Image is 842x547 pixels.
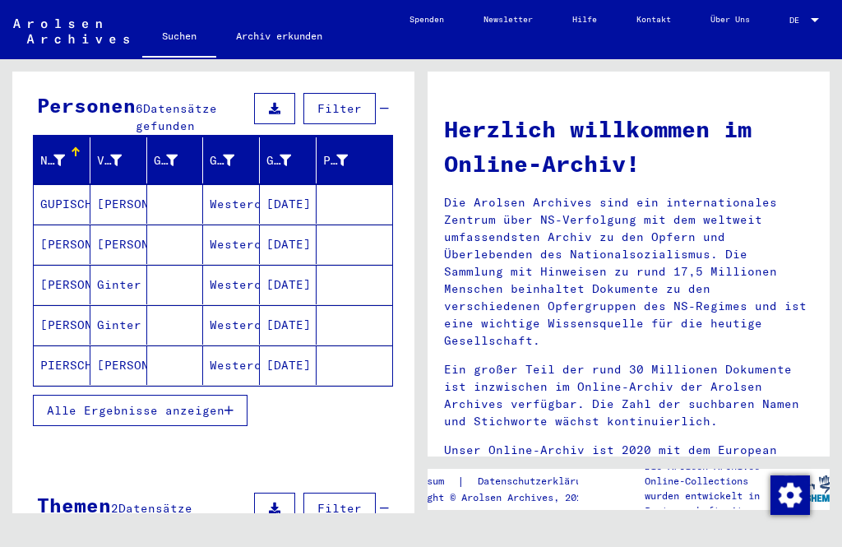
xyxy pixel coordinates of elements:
mat-cell: [DATE] [260,225,317,264]
div: Zustimmung ändern [770,475,809,514]
button: Filter [303,493,376,524]
mat-cell: Ginter [90,265,147,304]
mat-header-cell: Nachname [34,137,90,183]
mat-cell: PIERSCHALLA [34,345,90,385]
mat-cell: [PERSON_NAME] [34,225,90,264]
p: Unser Online-Archiv ist 2020 mit dem European Heritage Award / Europa Nostra Award 2020 ausgezeic... [444,442,813,528]
button: Filter [303,93,376,124]
mat-cell: [DATE] [260,184,317,224]
mat-cell: GUPISCH [34,184,90,224]
img: Arolsen_neg.svg [13,19,129,44]
div: | [392,473,613,490]
mat-cell: [PERSON_NAME] [90,184,147,224]
div: Geburtsname [154,147,203,174]
img: Zustimmung ändern [770,475,810,515]
mat-cell: [DATE] [260,265,317,304]
mat-header-cell: Prisoner # [317,137,392,183]
span: 6 [136,101,143,116]
span: Filter [317,101,362,116]
p: Copyright © Arolsen Archives, 2021 [392,490,613,505]
p: Die Arolsen Archives sind ein internationales Zentrum über NS-Verfolgung mit dem weltweit umfasse... [444,194,813,350]
mat-cell: Westerode [203,305,260,345]
span: DE [789,16,807,25]
a: Archiv erkunden [216,16,342,56]
a: Datenschutzerklärung [465,473,613,490]
h1: Herzlich willkommen im Online-Archiv! [444,112,813,181]
div: Geburt‏ [210,152,234,169]
span: Datensätze gefunden [111,501,192,533]
p: Die Arolsen Archives Online-Collections [645,459,780,489]
div: Vorname [97,152,122,169]
div: Nachname [40,147,90,174]
mat-cell: Westerode [203,265,260,304]
mat-cell: [DATE] [260,345,317,385]
a: Suchen [142,16,216,59]
mat-header-cell: Geburtsname [147,137,204,183]
mat-header-cell: Geburt‏ [203,137,260,183]
span: 2 [111,501,118,516]
div: Geburt‏ [210,147,259,174]
span: Datensätze gefunden [136,101,217,133]
div: Geburtsname [154,152,178,169]
mat-header-cell: Vorname [90,137,147,183]
div: Geburtsdatum [266,147,316,174]
mat-cell: Westerode [203,184,260,224]
span: Filter [317,501,362,516]
mat-cell: [PERSON_NAME] [90,345,147,385]
div: Personen [37,90,136,120]
div: Vorname [97,147,146,174]
div: Geburtsdatum [266,152,291,169]
p: wurden entwickelt in Partnerschaft mit [645,489,780,518]
button: Alle Ergebnisse anzeigen [33,395,248,426]
mat-cell: Westerode [203,225,260,264]
mat-header-cell: Geburtsdatum [260,137,317,183]
div: Prisoner # [323,152,348,169]
mat-cell: [PERSON_NAME] [34,305,90,345]
p: Ein großer Teil der rund 30 Millionen Dokumente ist inzwischen im Online-Archiv der Arolsen Archi... [444,361,813,430]
mat-cell: [PERSON_NAME] [34,265,90,304]
mat-cell: Westerode [203,345,260,385]
mat-cell: [PERSON_NAME] [90,225,147,264]
mat-cell: [DATE] [260,305,317,345]
div: Nachname [40,152,65,169]
mat-cell: Ginter [90,305,147,345]
div: Prisoner # [323,147,372,174]
div: Themen [37,490,111,520]
span: Alle Ergebnisse anzeigen [47,403,224,418]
